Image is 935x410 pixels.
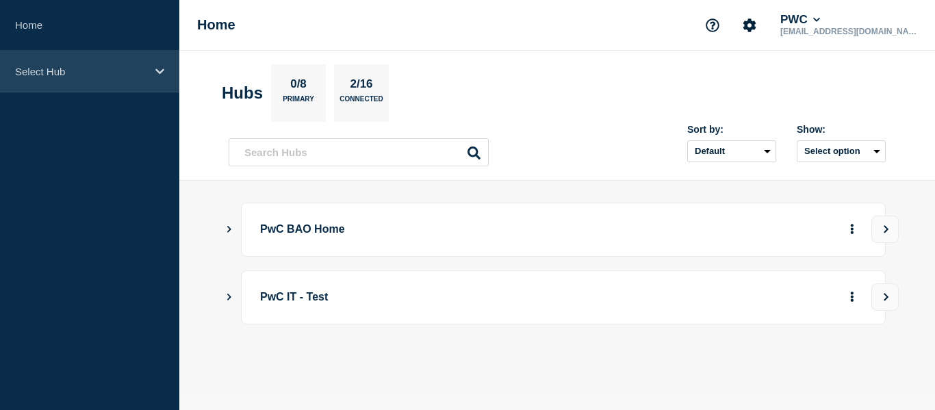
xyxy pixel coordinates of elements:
[283,95,314,110] p: Primary
[797,124,886,135] div: Show:
[797,140,886,162] button: Select option
[778,27,920,36] p: [EMAIL_ADDRESS][DOMAIN_NAME]
[15,66,146,77] p: Select Hub
[843,285,861,310] button: More actions
[260,217,639,242] p: PwC BAO Home
[871,216,899,243] button: View
[197,17,235,33] h1: Home
[698,11,727,40] button: Support
[285,77,312,95] p: 0/8
[222,84,263,103] h2: Hubs
[843,217,861,242] button: More actions
[340,95,383,110] p: Connected
[260,285,639,310] p: PwC IT - Test
[778,13,823,27] button: PWC
[229,138,489,166] input: Search Hubs
[687,124,776,135] div: Sort by:
[345,77,378,95] p: 2/16
[226,292,233,303] button: Show Connected Hubs
[687,140,776,162] select: Sort by
[871,283,899,311] button: View
[226,225,233,235] button: Show Connected Hubs
[735,11,764,40] button: Account settings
